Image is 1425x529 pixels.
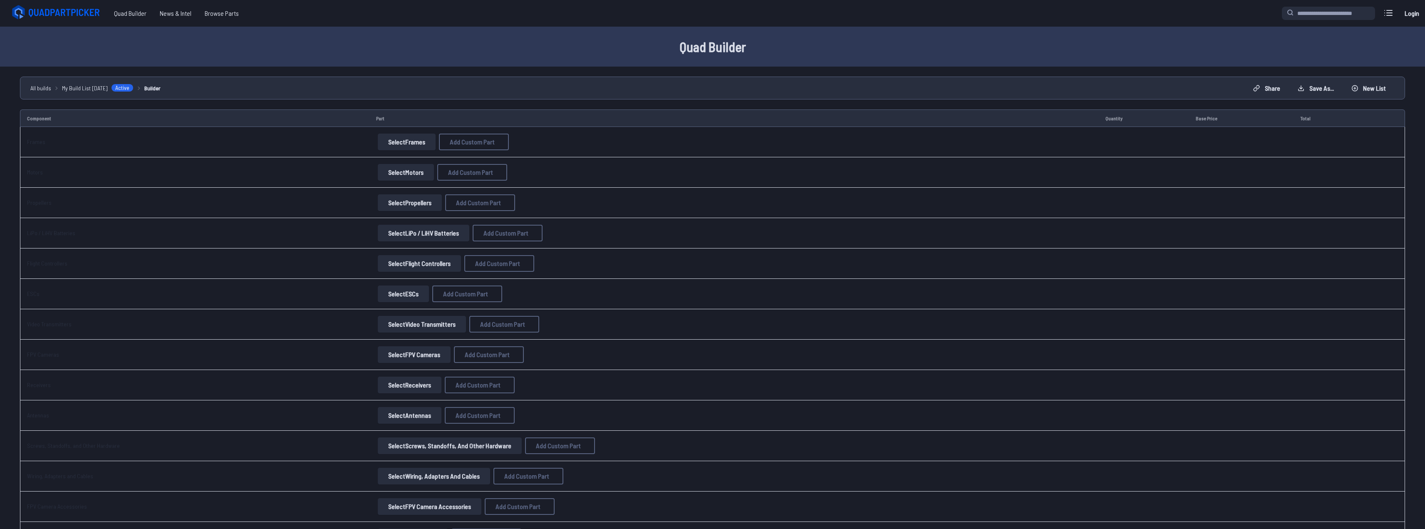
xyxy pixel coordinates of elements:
a: Browse Parts [198,5,245,22]
button: Add Custom Part [485,498,555,515]
a: SelectFPV Camera Accessories [376,498,483,515]
button: Add Custom Part [445,407,515,424]
a: SelectESCs [376,286,431,302]
button: Add Custom Part [454,346,524,363]
a: SelectFPV Cameras [376,346,452,363]
button: Add Custom Part [439,134,509,150]
button: Add Custom Part [437,164,507,181]
span: Add Custom Part [475,260,520,267]
button: Add Custom Part [473,225,543,241]
span: Add Custom Part [480,321,525,328]
a: Antennas [27,412,49,419]
a: SelectFlight Controllers [376,255,463,272]
span: Add Custom Part [443,291,488,297]
td: Component [20,109,369,127]
a: SelectFrames [376,134,437,150]
a: Propellers [27,199,52,206]
span: Active [111,84,134,92]
span: Add Custom Part [483,230,528,236]
span: Add Custom Part [536,442,581,449]
span: Add Custom Part [448,169,493,176]
span: Add Custom Part [465,351,510,358]
button: SelectWiring, Adapters and Cables [378,468,490,484]
button: SelectVideo Transmitters [378,316,466,333]
a: SelectAntennas [376,407,443,424]
a: SelectWiring, Adapters and Cables [376,468,492,484]
a: SelectScrews, Standoffs, and Other Hardware [376,437,523,454]
a: Flight Controllers [27,260,67,267]
button: Add Custom Part [445,377,515,393]
span: My Build List [DATE] [62,84,108,92]
span: Add Custom Part [456,412,501,419]
a: Motors [27,169,43,176]
button: SelectFrames [378,134,436,150]
button: SelectPropellers [378,194,442,211]
a: Video Transmitters [27,320,72,328]
button: Add Custom Part [493,468,563,484]
a: FPV Cameras [27,351,59,358]
a: Quad Builder [107,5,153,22]
a: ESCs [27,290,40,297]
a: Frames [27,138,45,145]
button: Add Custom Part [464,255,534,272]
td: Total [1294,109,1364,127]
a: SelectReceivers [376,377,443,393]
span: Add Custom Part [456,382,501,388]
a: SelectLiPo / LiHV Batteries [376,225,471,241]
a: LiPo / LiHV Batteries [27,229,75,236]
button: Add Custom Part [432,286,502,302]
a: News & Intel [153,5,198,22]
span: Add Custom Part [456,199,501,206]
a: FPV Camera Accessories [27,503,87,510]
a: Builder [144,84,161,92]
button: New List [1344,82,1393,95]
button: SelectESCs [378,286,429,302]
a: SelectPropellers [376,194,444,211]
button: SelectFPV Cameras [378,346,451,363]
a: My Build List [DATE]Active [62,84,134,92]
button: Add Custom Part [525,437,595,454]
span: Add Custom Part [504,473,549,479]
a: SelectVideo Transmitters [376,316,468,333]
button: SelectMotors [378,164,434,181]
a: Screws, Standoffs, and Other Hardware [27,442,120,449]
h1: Quad Builder [446,37,979,57]
td: Base Price [1189,109,1293,127]
a: SelectMotors [376,164,436,181]
button: SelectScrews, Standoffs, and Other Hardware [378,437,522,454]
button: SelectReceivers [378,377,441,393]
button: SelectLiPo / LiHV Batteries [378,225,469,241]
span: Add Custom Part [496,503,540,510]
a: All builds [30,84,51,92]
a: Login [1402,5,1422,22]
button: Add Custom Part [445,194,515,211]
a: Wiring, Adapters and Cables [27,472,93,479]
td: Part [369,109,1098,127]
button: Save as... [1291,82,1341,95]
button: SelectFPV Camera Accessories [378,498,481,515]
button: SelectFlight Controllers [378,255,461,272]
button: Share [1246,82,1287,95]
button: SelectAntennas [378,407,441,424]
span: Add Custom Part [450,139,495,145]
a: Receivers [27,381,51,388]
td: Quantity [1099,109,1190,127]
button: Add Custom Part [469,316,539,333]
